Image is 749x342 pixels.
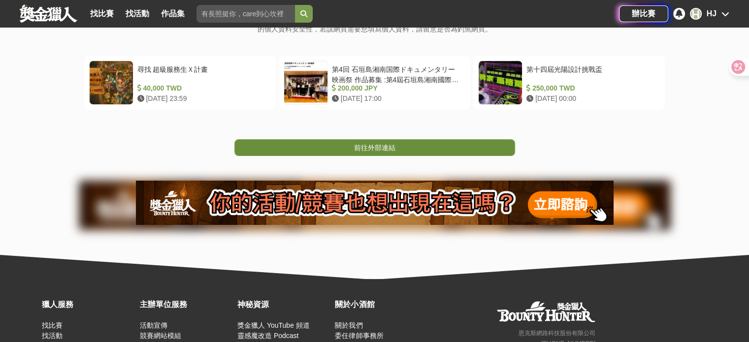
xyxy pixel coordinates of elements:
a: 找活動 [42,332,63,340]
a: 競賽網站模組 [139,332,181,340]
a: 活動宣傳 [139,321,167,329]
div: [DATE] 17:00 [332,93,461,104]
a: 找活動 [122,7,153,21]
div: H [690,8,702,20]
a: 獎金獵人 YouTube 頻道 [237,321,310,329]
a: 尋找 超級服務生Ｘ計畫 40,000 TWD [DATE] 23:59 [84,56,276,110]
div: 神秘資源 [237,299,330,311]
small: 恩克斯網路科技股份有限公司 [519,330,595,337]
a: 第十四屆光陽設計挑戰盃 250,000 TWD [DATE] 00:00 [473,56,665,110]
div: 獵人服務 [42,299,134,311]
input: 有長照挺你，care到心坎裡！青春出手，拍出照顧 影音徵件活動 [196,5,295,23]
div: 主辦單位服務 [139,299,232,311]
a: 第4回 石垣島湘南国際ドキュメンタリー映画祭 作品募集 :第4屆石垣島湘南國際紀錄片電影節作品徵集 200,000 JPY [DATE] 17:00 [279,56,470,110]
img: 905fc34d-8193-4fb2-a793-270a69788fd0.png [136,181,614,225]
a: 辦比賽 [619,5,668,22]
a: 前往外部連結 [234,139,515,156]
div: 200,000 JPY [332,83,461,93]
div: [DATE] 23:59 [137,93,267,104]
div: 250,000 TWD [526,83,656,93]
div: 第4回 石垣島湘南国際ドキュメンタリー映画祭 作品募集 :第4屆石垣島湘南國際紀錄片電影節作品徵集 [332,64,461,83]
div: [DATE] 00:00 [526,93,656,104]
div: 關於小酒館 [335,299,427,311]
span: 前往外部連結 [354,144,395,152]
a: 靈感魔改造 Podcast [237,332,298,340]
a: 作品集 [157,7,189,21]
a: 委任律師事務所 [335,332,383,340]
a: 找比賽 [86,7,118,21]
div: 第十四屆光陽設計挑戰盃 [526,64,656,83]
div: 40,000 TWD [137,83,267,93]
p: 提醒您，您即將連結至獎金獵人以外的網頁。此網頁可能隱藏木馬病毒程式；同時，為確保您的個人資料安全性，若該網頁需要您填寫個人資料，請留意是否為釣魚網頁。 [233,13,516,45]
div: 尋找 超級服務生Ｘ計畫 [137,64,267,83]
a: 關於我們 [335,321,362,329]
div: HJ [707,8,716,20]
a: 找比賽 [42,321,63,329]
